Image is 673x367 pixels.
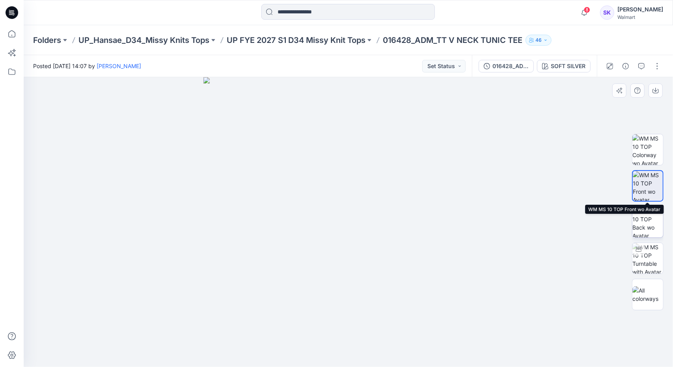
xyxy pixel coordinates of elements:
[633,171,663,201] img: WM MS 10 TOP Front wo Avatar
[97,63,141,69] a: [PERSON_NAME]
[526,35,552,46] button: 46
[632,134,663,165] img: WM MS 10 TOP Colorway wo Avatar
[33,62,141,70] span: Posted [DATE] 14:07 by
[632,207,663,237] img: WM MS 10 TOP Back wo Avatar
[537,60,591,72] button: SOFT SILVER
[535,36,542,44] p: 46
[632,243,663,274] img: WM MS 10 TOP Turntable with Avatar
[619,60,632,72] button: Details
[632,286,663,303] img: All colorways
[617,5,663,14] div: [PERSON_NAME]
[479,60,534,72] button: 016428_ADM_TT V NECK TUNIC TEE
[203,77,494,367] img: eyJhbGciOiJIUzI1NiIsImtpZCI6IjAiLCJzbHQiOiJzZXMiLCJ0eXAiOiJKV1QifQ.eyJkYXRhIjp7InR5cGUiOiJzdG9yYW...
[227,35,365,46] a: UP FYE 2027 S1 D34 Missy Knit Tops
[492,62,529,70] div: 016428_ADM_TT V NECK TUNIC TEE
[584,7,590,13] span: 8
[33,35,61,46] a: Folders
[383,35,522,46] p: 016428_ADM_TT V NECK TUNIC TEE
[600,6,614,20] div: SK
[551,62,585,70] div: SOFT SILVER
[617,14,663,20] div: Walmart
[78,35,209,46] a: UP_Hansae_D34_Missy Knits Tops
